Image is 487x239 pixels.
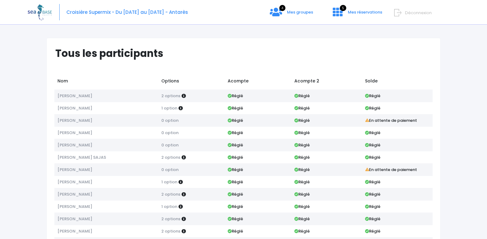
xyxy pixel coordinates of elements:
span: [PERSON_NAME] [57,216,92,222]
span: 5 [340,5,346,11]
span: [PERSON_NAME] SAJAS [57,154,106,160]
td: Acompte [225,75,291,90]
span: Croisière Supermix - Du [DATE] au [DATE] - Antarès [66,9,188,15]
strong: Réglé [228,179,243,185]
strong: Réglé [365,105,380,111]
strong: Réglé [228,167,243,173]
strong: Réglé [294,118,310,123]
td: Options [158,75,225,90]
strong: Réglé [294,93,310,99]
span: 2 options [161,154,180,160]
span: [PERSON_NAME] [57,105,92,111]
span: [PERSON_NAME] [57,93,92,99]
strong: Réglé [228,154,243,160]
span: 0 option [161,130,179,136]
span: 1 option [161,204,177,209]
strong: Réglé [294,228,310,234]
span: [PERSON_NAME] [57,204,92,209]
span: 2 options [161,228,180,234]
span: 0 option [161,118,179,123]
strong: Réglé [294,191,310,197]
strong: Réglé [294,154,310,160]
span: [PERSON_NAME] [57,179,92,185]
strong: Réglé [294,216,310,222]
strong: Réglé [365,154,380,160]
span: 0 option [161,167,179,173]
strong: Réglé [228,191,243,197]
strong: Réglé [365,216,380,222]
span: 1 option [161,105,177,111]
span: 4 [279,5,285,11]
span: [PERSON_NAME] [57,130,92,136]
strong: Réglé [365,130,380,136]
strong: Réglé [365,228,380,234]
span: 1 option [161,179,177,185]
a: 4 Mes groupes [265,11,318,17]
td: Acompte 2 [291,75,362,90]
span: [PERSON_NAME] [57,167,92,173]
strong: Réglé [294,142,310,148]
strong: Réglé [294,204,310,209]
strong: Réglé [228,93,243,99]
span: [PERSON_NAME] [57,142,92,148]
strong: Réglé [228,204,243,209]
span: 2 options [161,191,180,197]
span: Mes réservations [348,9,382,15]
td: Solde [362,75,433,90]
span: [PERSON_NAME] [57,191,92,197]
strong: Réglé [228,130,243,136]
strong: En attente de paiement [365,118,417,123]
strong: Réglé [294,105,310,111]
span: 0 option [161,142,179,148]
strong: Réglé [294,130,310,136]
a: 5 Mes réservations [328,11,386,17]
strong: Réglé [365,142,380,148]
strong: Réglé [365,93,380,99]
span: 2 options [161,216,180,222]
strong: Réglé [228,105,243,111]
strong: Réglé [228,216,243,222]
span: Mes groupes [287,9,313,15]
strong: En attente de paiement [365,167,417,173]
span: [PERSON_NAME] [57,228,92,234]
strong: Réglé [294,179,310,185]
strong: Réglé [228,142,243,148]
h1: Tous les participants [55,47,437,59]
strong: Réglé [365,204,380,209]
span: [PERSON_NAME] [57,118,92,123]
td: Nom [54,75,158,90]
strong: Réglé [294,167,310,173]
strong: Réglé [365,191,380,197]
span: 2 options [161,93,180,99]
span: Déconnexion [405,10,432,16]
strong: Réglé [228,228,243,234]
strong: Réglé [228,118,243,123]
strong: Réglé [365,179,380,185]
